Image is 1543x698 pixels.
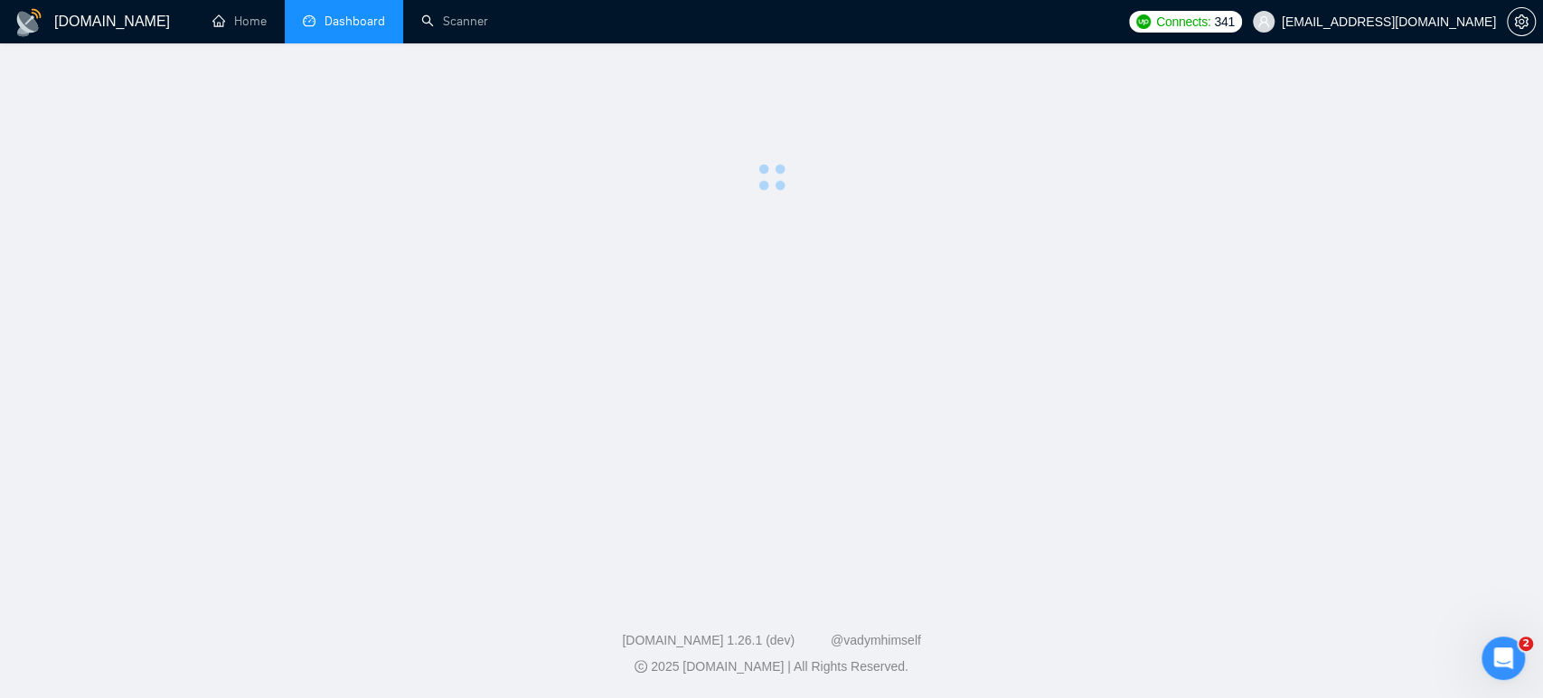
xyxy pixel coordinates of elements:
[1508,14,1535,29] span: setting
[1482,637,1525,680] iframe: Intercom live chat
[1507,14,1536,29] a: setting
[14,657,1529,676] div: 2025 [DOMAIN_NAME] | All Rights Reserved.
[1519,637,1533,651] span: 2
[212,14,267,29] a: homeHome
[622,633,795,647] a: [DOMAIN_NAME] 1.26.1 (dev)
[831,633,921,647] a: @vadymhimself
[14,8,43,37] img: logo
[635,660,647,673] span: copyright
[303,14,315,27] span: dashboard
[1156,12,1210,32] span: Connects:
[1214,12,1234,32] span: 341
[421,14,488,29] a: searchScanner
[1136,14,1151,29] img: upwork-logo.png
[1507,7,1536,36] button: setting
[325,14,385,29] span: Dashboard
[1257,15,1270,28] span: user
